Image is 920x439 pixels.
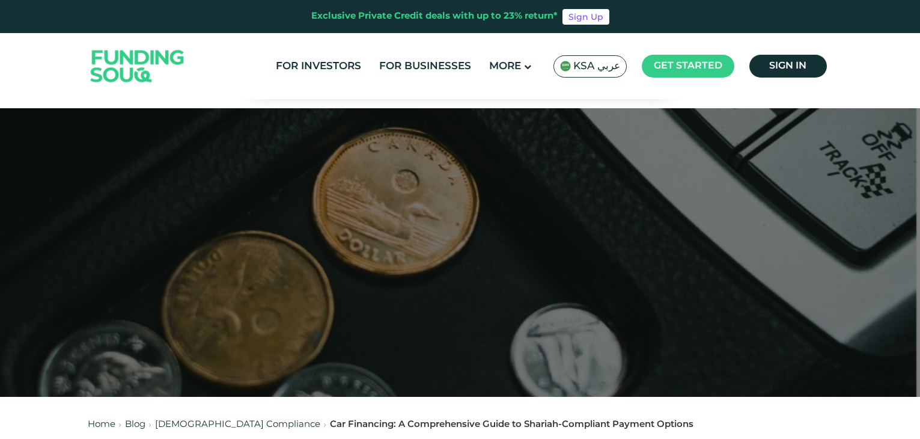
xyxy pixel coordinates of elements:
div: Car Financing: A Comprehensive Guide to Shariah-Compliant Payment Options [330,418,693,432]
div: Exclusive Private Credit deals with up to 23% return* [311,10,558,23]
a: For Businesses [376,57,474,76]
span: Get started [654,61,722,70]
a: Sign in [749,55,827,78]
a: Sign Up [562,9,609,25]
span: KSA عربي [573,60,620,73]
a: Home [88,420,115,429]
a: Blog [125,420,145,429]
span: Sign in [769,61,806,70]
img: Logo [79,36,196,97]
a: For Investors [273,57,364,76]
span: More [489,61,521,72]
a: [DEMOGRAPHIC_DATA] Compliance [155,420,320,429]
img: SA Flag [560,61,571,72]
